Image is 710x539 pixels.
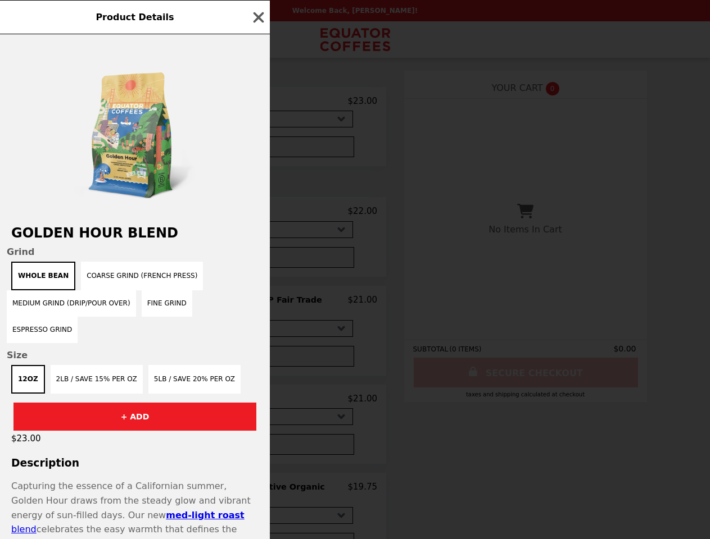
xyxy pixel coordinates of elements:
button: Medium Grind (Drip/Pour Over) [7,290,136,317]
span: Grind [7,246,263,257]
span: Product Details [96,12,174,22]
button: 12oz [11,365,45,394]
button: Fine Grind [142,290,192,317]
button: + ADD [13,403,256,431]
span: Size [7,350,263,360]
button: 2lb / Save 15% per oz [51,365,143,394]
button: Coarse Grind (French Press) [81,262,203,290]
button: Espresso Grind [7,317,78,343]
a: blend [11,524,37,535]
button: 5lb / Save 20% per oz [148,365,241,394]
button: Whole Bean [11,262,75,290]
img: Whole Bean / 12oz [67,45,202,214]
a: med-light roast [166,510,245,520]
